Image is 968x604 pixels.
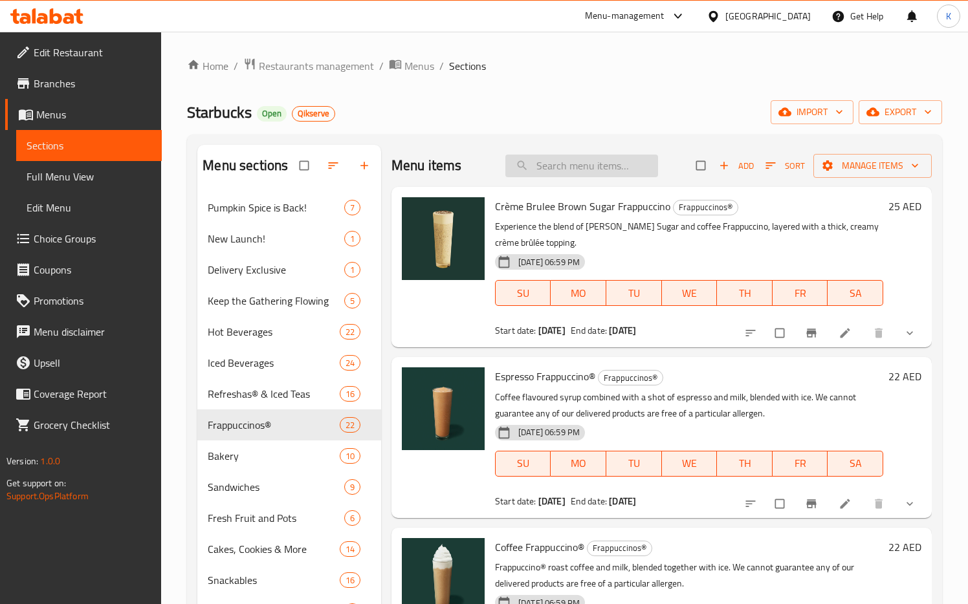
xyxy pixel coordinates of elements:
p: Frappuccino® roast coffee and milk, blended together with ice. We cannot guarantee any of our del... [495,559,883,592]
div: items [340,324,360,340]
li: / [379,58,384,74]
a: Edit Restaurant [5,37,162,68]
a: Full Menu View [16,161,162,192]
button: MO [551,451,606,477]
span: Select to update [767,321,795,345]
span: SA [833,454,878,473]
button: Add [716,156,757,176]
svg: Show Choices [903,327,916,340]
span: Menu disclaimer [34,324,151,340]
span: Sort [765,158,805,173]
span: Snackables [208,572,339,588]
div: items [340,417,360,433]
div: Fresh Fruit and Pots6 [197,502,381,534]
span: 1 [345,233,360,245]
button: SU [495,451,551,477]
a: Support.OpsPlatform [6,488,89,504]
p: Coffee flavoured syrup combined with a shot of espresso and milk, blended with ice. We cannot gua... [495,389,883,422]
div: items [340,386,360,402]
span: SU [501,454,545,473]
span: Select to update [767,491,795,516]
a: Restaurants management [243,58,374,74]
h6: 22 AED [888,367,921,385]
span: Full Menu View [27,169,151,184]
span: Frappuccinos® [599,371,663,385]
button: sort-choices [736,319,767,347]
button: Sort [762,156,808,176]
button: show more [896,319,927,347]
div: Keep the Gathering Flowing [208,293,344,308]
span: Edit Restaurant [34,45,151,60]
div: Sandwiches [208,479,344,495]
span: Menus [404,58,434,74]
button: SU [495,280,551,306]
button: TH [717,451,773,477]
span: Upsell [34,355,151,371]
span: 24 [340,357,360,369]
button: SA [828,280,883,306]
span: 16 [340,574,360,587]
span: 10 [340,450,360,462]
button: WE [662,280,718,306]
button: sort-choices [736,490,767,518]
span: Menus [36,107,151,122]
div: items [344,293,360,308]
span: 5 [345,295,360,307]
span: 7 [345,202,360,214]
span: Add item [716,156,757,176]
button: export [859,100,942,124]
span: Hot Beverages [208,324,339,340]
span: Open [257,108,287,119]
span: End date: [571,493,607,510]
h6: 25 AED [888,197,921,215]
div: items [340,355,360,371]
button: FR [773,280,828,306]
span: MO [556,284,601,303]
a: Branches [5,68,162,99]
span: Cakes, Cookies & More [208,541,339,557]
button: show more [896,490,927,518]
a: Coupons [5,254,162,285]
a: Upsell [5,347,162,378]
button: import [771,100,853,124]
span: Iced Beverages [208,355,339,371]
div: Refreshas® & Iced Teas16 [197,378,381,409]
div: Pumpkin Spice is Back!7 [197,192,381,223]
div: Snackables16 [197,565,381,596]
h2: Menu sections [203,156,288,175]
span: New Launch! [208,231,344,246]
div: items [340,572,360,588]
svg: Show Choices [903,497,916,510]
span: Fresh Fruit and Pots [208,510,344,526]
button: Branch-specific-item [797,490,828,518]
span: Sort sections [319,151,350,180]
span: Start date: [495,493,536,510]
div: Frappuccinos® [587,541,652,556]
a: Coverage Report [5,378,162,409]
p: Experience the blend of [PERSON_NAME] Sugar and coffee Frappuccino, layered with a thick, creamy ... [495,219,883,251]
span: TH [722,284,767,303]
b: [DATE] [609,322,636,339]
div: Menu-management [585,8,665,24]
span: Sections [27,138,151,153]
span: Coupons [34,262,151,277]
div: [GEOGRAPHIC_DATA] [725,9,811,23]
span: [DATE] 06:59 PM [513,256,585,268]
div: items [340,541,360,557]
span: Bakery [208,448,339,464]
nav: breadcrumb [187,58,942,74]
button: TU [606,451,662,477]
span: Coffee Frappuccino® [495,537,584,557]
span: Pumpkin Spice is Back! [208,200,344,215]
span: 22 [340,326,360,338]
span: WE [667,454,712,473]
span: Version: [6,453,38,469]
span: Espresso Frappuccino® [495,367,595,386]
button: SA [828,451,883,477]
a: Menu disclaimer [5,316,162,347]
div: Open [257,106,287,122]
div: Refreshas® & Iced Teas [208,386,339,402]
